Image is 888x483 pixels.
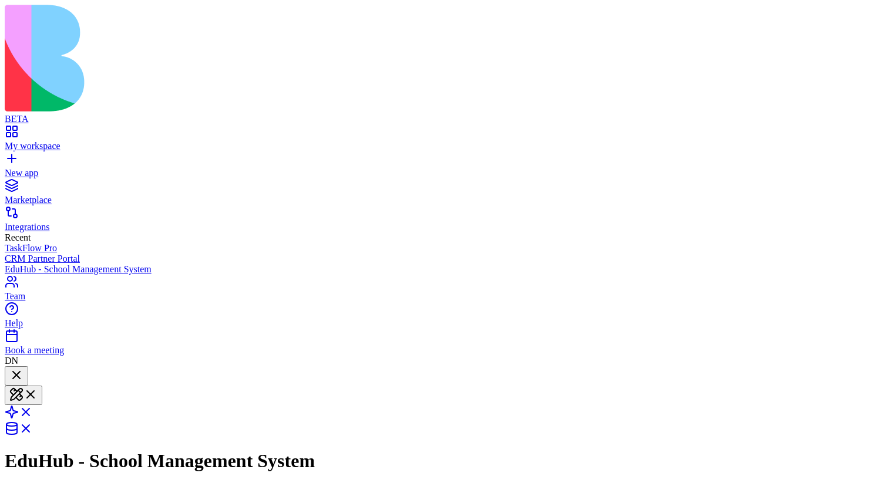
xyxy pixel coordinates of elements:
a: Book a meeting [5,335,883,356]
div: Book a meeting [5,345,883,356]
a: My workspace [5,130,883,151]
a: CRM Partner Portal [5,254,883,264]
a: New app [5,157,883,178]
span: DN [5,356,18,366]
img: logo [5,5,477,112]
h1: EduHub - School Management System [5,450,883,472]
div: Marketplace [5,195,883,205]
a: Help [5,308,883,329]
div: My workspace [5,141,883,151]
div: New app [5,168,883,178]
a: Integrations [5,211,883,232]
span: Recent [5,232,31,242]
a: Marketplace [5,184,883,205]
a: TaskFlow Pro [5,243,883,254]
div: Integrations [5,222,883,232]
a: BETA [5,103,883,124]
div: Help [5,318,883,329]
a: Team [5,281,883,302]
div: BETA [5,114,883,124]
a: EduHub - School Management System [5,264,883,275]
div: Team [5,291,883,302]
